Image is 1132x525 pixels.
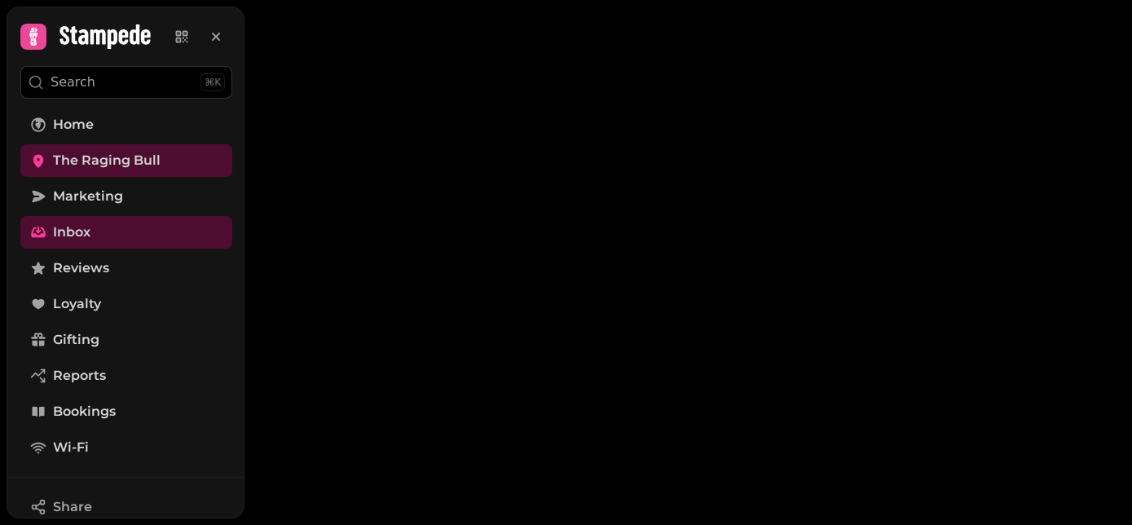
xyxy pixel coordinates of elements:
[53,223,90,242] span: Inbox
[53,187,123,206] span: Marketing
[200,73,225,91] div: ⌘K
[53,115,94,135] span: Home
[20,288,232,320] a: Loyalty
[53,330,99,350] span: Gifting
[51,73,95,92] p: Search
[53,294,101,314] span: Loyalty
[53,402,116,421] span: Bookings
[53,258,109,278] span: Reviews
[20,324,232,356] a: Gifting
[53,366,106,386] span: Reports
[53,497,92,517] span: Share
[53,438,89,457] span: Wi-Fi
[53,151,161,170] span: The Raging Bull
[20,360,232,392] a: Reports
[20,395,232,428] a: Bookings
[20,252,232,285] a: Reviews
[20,431,232,464] a: Wi-Fi
[20,491,232,523] button: Share
[20,180,232,213] a: Marketing
[20,216,232,249] a: Inbox
[20,144,232,177] a: The Raging Bull
[20,108,232,141] a: Home
[20,66,232,99] button: Search⌘K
